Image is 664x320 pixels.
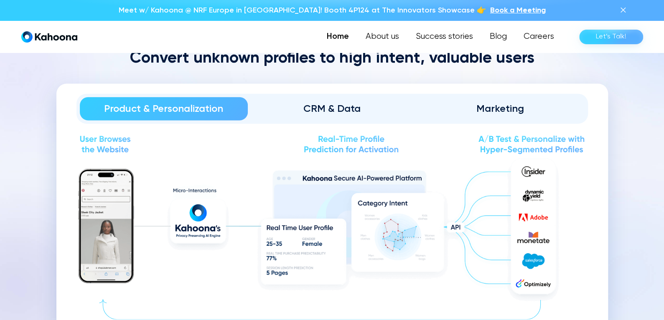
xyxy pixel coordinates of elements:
[259,102,405,116] div: CRM & Data
[428,102,573,116] div: Marketing
[357,28,407,45] a: About us
[21,31,77,43] a: home
[119,5,486,16] p: Meet w/ Kahoona @ NRF Europe in [GEOGRAPHIC_DATA]! Booth 4P124 at The Innovators Showcase 👉
[490,7,546,14] span: Book a Meeting
[579,30,643,44] a: Let’s Talk!
[515,28,562,45] a: Careers
[481,28,515,45] a: Blog
[596,30,626,43] div: Let’s Talk!
[490,5,546,16] a: Book a Meeting
[92,102,237,116] div: Product & Personalization
[318,28,357,45] a: Home
[56,49,608,69] h2: Convert unknown profiles to high intent, valuable users
[407,28,481,45] a: Success stories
